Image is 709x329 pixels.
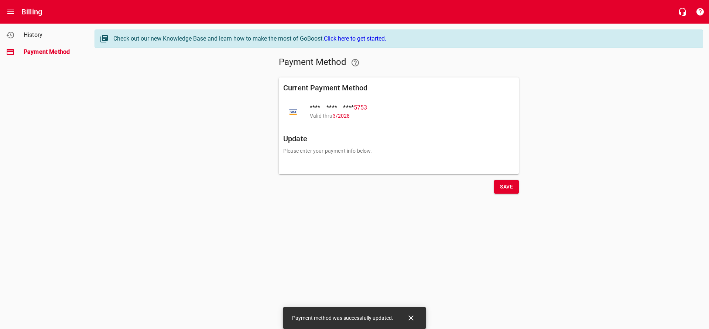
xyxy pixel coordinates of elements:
a: Learn how to update your payment method [346,54,364,72]
h6: Billing [21,6,42,18]
p: Valid thru [310,112,503,120]
iframe: Secure card payment input frame [283,161,514,170]
button: Close [402,309,420,327]
button: Open drawer [2,3,20,21]
h6: Current Payment Method [283,82,514,94]
span: Payment Method [24,48,80,56]
span: Save [500,182,513,191]
span: Payment method was successfully updated. [292,315,393,321]
h5: Payment Method [279,54,519,72]
span: History [24,31,80,39]
button: Support Portal [691,3,709,21]
div: Check out our new Knowledge Base and learn how to make the most of GoBoost. [113,34,695,43]
span: 3 / 2028 [333,113,350,119]
button: Live Chat [674,3,691,21]
button: Save [494,180,519,194]
span: 5753 [354,104,367,111]
a: Click here to get started. [324,35,386,42]
p: Please enter your payment info below. [283,147,514,155]
h6: Update [283,133,514,145]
